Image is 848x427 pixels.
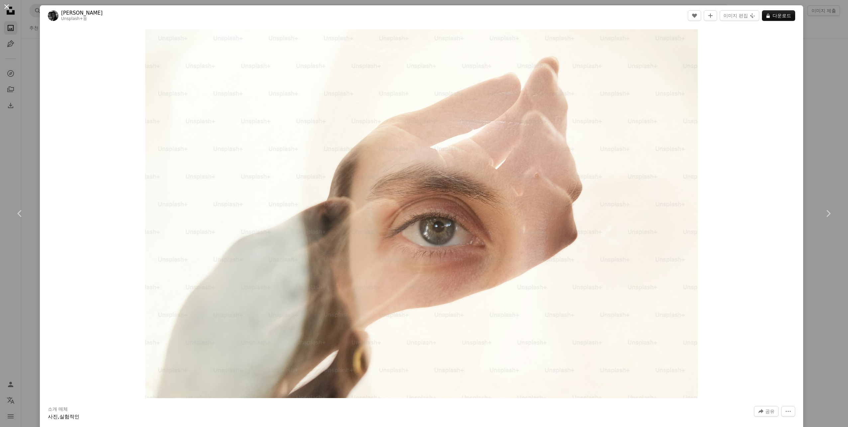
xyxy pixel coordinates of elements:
button: 다운로드 [762,10,795,21]
div: 용 [61,16,103,22]
span: , [58,414,59,420]
span: 공유 [765,406,775,416]
a: Unsplash+ [61,16,83,21]
a: [PERSON_NAME] [61,10,103,16]
button: 이미지 편집 [720,10,759,21]
img: 눈과 손은 흰색으로 겹쳐져 있습니다. [145,29,698,398]
button: 더 많은 작업 [781,406,795,417]
h3: 소개 매체 [48,406,68,413]
button: 컬렉션에 추가 [704,10,717,21]
a: 실험적인 [59,414,79,420]
a: 사진 [48,414,58,420]
button: 좋아요 [688,10,701,21]
a: 다음 [808,182,848,245]
img: Mariela Ferbo의 프로필로 이동 [48,10,58,21]
button: 이 이미지 공유 [754,406,779,417]
button: 이 이미지 확대 [145,29,698,398]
